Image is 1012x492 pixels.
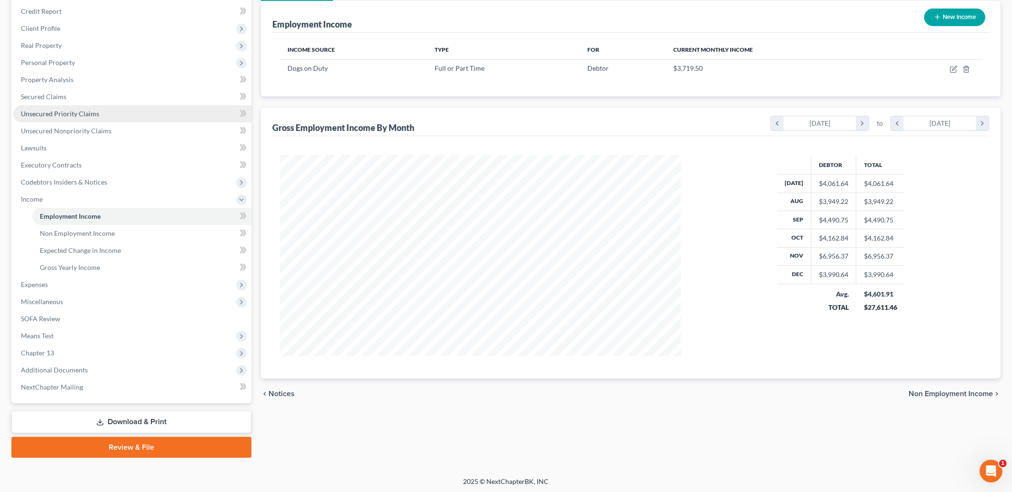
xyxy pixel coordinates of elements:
[777,229,811,247] th: Oct
[11,411,251,433] a: Download & Print
[13,139,251,157] a: Lawsuits
[856,193,905,211] td: $3,949.22
[856,211,905,229] td: $4,490.75
[21,366,88,374] span: Additional Documents
[21,110,99,118] span: Unsecured Priority Claims
[588,64,609,72] span: Debtor
[435,46,449,53] span: Type
[777,175,811,193] th: [DATE]
[11,437,251,458] a: Review & File
[21,195,43,203] span: Income
[261,390,269,398] i: chevron_left
[32,259,251,276] a: Gross Yearly Income
[819,197,848,206] div: $3,949.22
[32,225,251,242] a: Non Employment Income
[269,390,295,398] span: Notices
[272,122,414,133] div: Gross Employment Income By Month
[819,289,849,299] div: Avg.
[856,247,905,265] td: $6,956.37
[13,310,251,327] a: SOFA Review
[288,64,328,72] span: Dogs on Duty
[674,64,703,72] span: $3,719.50
[21,332,54,340] span: Means Test
[771,116,784,130] i: chevron_left
[261,390,295,398] button: chevron_left Notices
[21,24,60,32] span: Client Profile
[993,390,1001,398] i: chevron_right
[819,251,848,261] div: $6,956.37
[21,315,60,323] span: SOFA Review
[980,460,1003,483] iframe: Intercom live chat
[864,289,897,299] div: $4,601.91
[13,71,251,88] a: Property Analysis
[674,46,753,53] span: Current Monthly Income
[864,303,897,312] div: $27,611.46
[784,116,856,130] div: [DATE]
[777,247,811,265] th: Nov
[811,155,856,174] th: Debtor
[819,215,848,225] div: $4,490.75
[13,3,251,20] a: Credit Report
[40,212,101,220] span: Employment Income
[856,155,905,174] th: Total
[909,390,993,398] span: Non Employment Income
[924,9,985,26] button: New Income
[21,383,83,391] span: NextChapter Mailing
[877,119,883,128] span: to
[40,263,100,271] span: Gross Yearly Income
[856,175,905,193] td: $4,061.64
[856,229,905,247] td: $4,162.84
[904,116,976,130] div: [DATE]
[819,179,848,188] div: $4,061.64
[272,19,352,30] div: Employment Income
[777,266,811,284] th: Dec
[21,75,74,84] span: Property Analysis
[588,46,600,53] span: For
[40,246,121,254] span: Expected Change in Income
[21,144,46,152] span: Lawsuits
[21,280,48,288] span: Expenses
[819,233,848,243] div: $4,162.84
[40,229,115,237] span: Non Employment Income
[777,211,811,229] th: Sep
[856,266,905,284] td: $3,990.64
[21,58,75,66] span: Personal Property
[856,116,869,130] i: chevron_right
[32,242,251,259] a: Expected Change in Income
[21,93,66,101] span: Secured Claims
[288,46,335,53] span: Income Source
[32,208,251,225] a: Employment Income
[999,460,1007,467] span: 1
[21,349,54,357] span: Chapter 13
[21,161,82,169] span: Executory Contracts
[21,127,111,135] span: Unsecured Nonpriority Claims
[21,297,63,306] span: Miscellaneous
[13,88,251,105] a: Secured Claims
[891,116,904,130] i: chevron_left
[13,105,251,122] a: Unsecured Priority Claims
[777,193,811,211] th: Aug
[21,7,62,15] span: Credit Report
[435,64,485,72] span: Full or Part Time
[21,178,107,186] span: Codebtors Insiders & Notices
[819,270,848,279] div: $3,990.64
[976,116,989,130] i: chevron_right
[909,390,1001,398] button: Non Employment Income chevron_right
[21,41,62,49] span: Real Property
[13,157,251,174] a: Executory Contracts
[13,122,251,139] a: Unsecured Nonpriority Claims
[819,303,849,312] div: TOTAL
[13,379,251,396] a: NextChapter Mailing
